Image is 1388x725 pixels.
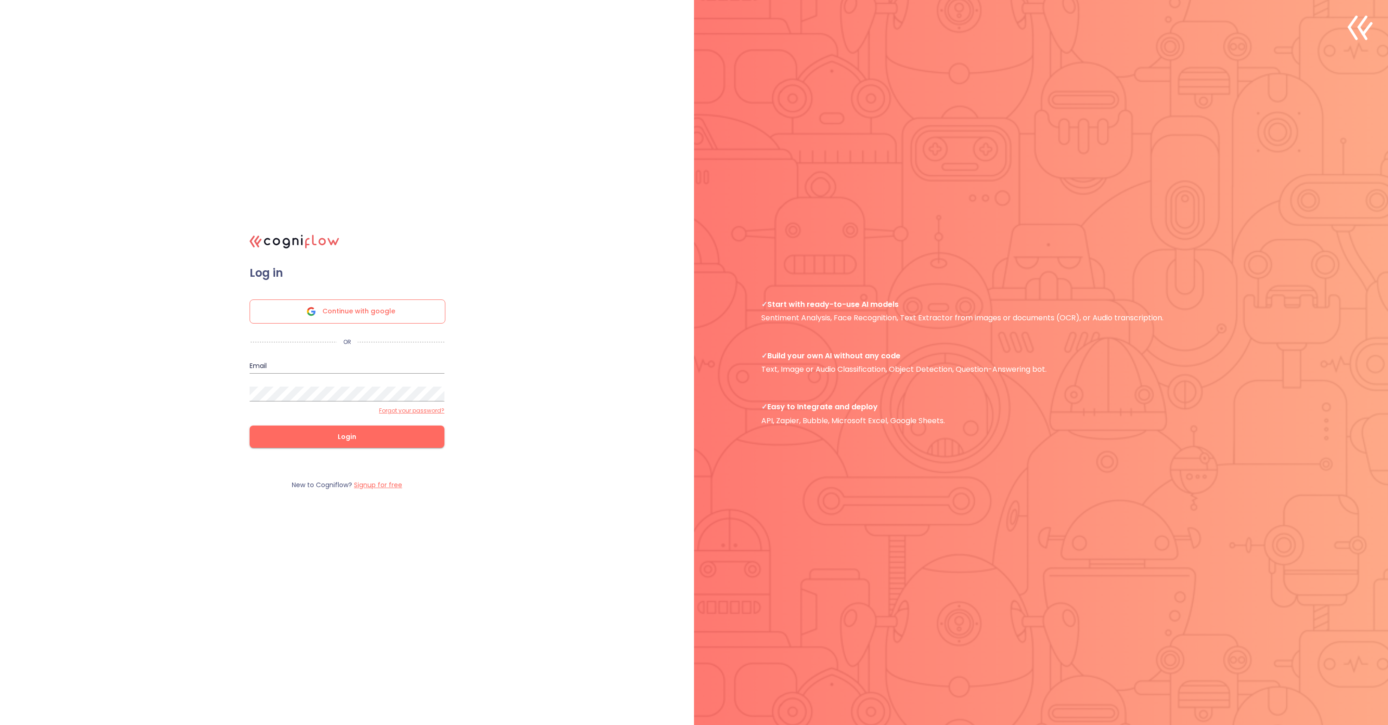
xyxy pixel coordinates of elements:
[761,299,1321,323] p: Sentiment Analysis, Face Recognition, Text Extractor from images or documents (OCR), or Audio tra...
[761,401,767,412] b: ✓
[354,480,402,490] label: Signup for free
[250,426,444,448] button: Login
[761,402,1321,412] span: Easy to Integrate and deploy
[337,338,358,346] p: OR
[379,407,444,414] label: Forgot your password?
[761,350,767,361] b: ✓
[761,351,1321,375] p: Text, Image or Audio Classification, Object Detection, Question-Answering bot.
[264,431,430,443] span: Login
[761,351,1321,361] span: Build your own AI without any code
[761,299,767,310] b: ✓
[322,300,395,323] span: Continue with google
[250,266,444,280] span: Log in
[292,481,402,490] p: New to Cogniflow?
[761,402,1321,426] p: API, Zapier, Bubble, Microsoft Excel, Google Sheets.
[250,299,445,324] div: Continue with google
[761,299,1321,309] span: Start with ready-to-use AI models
